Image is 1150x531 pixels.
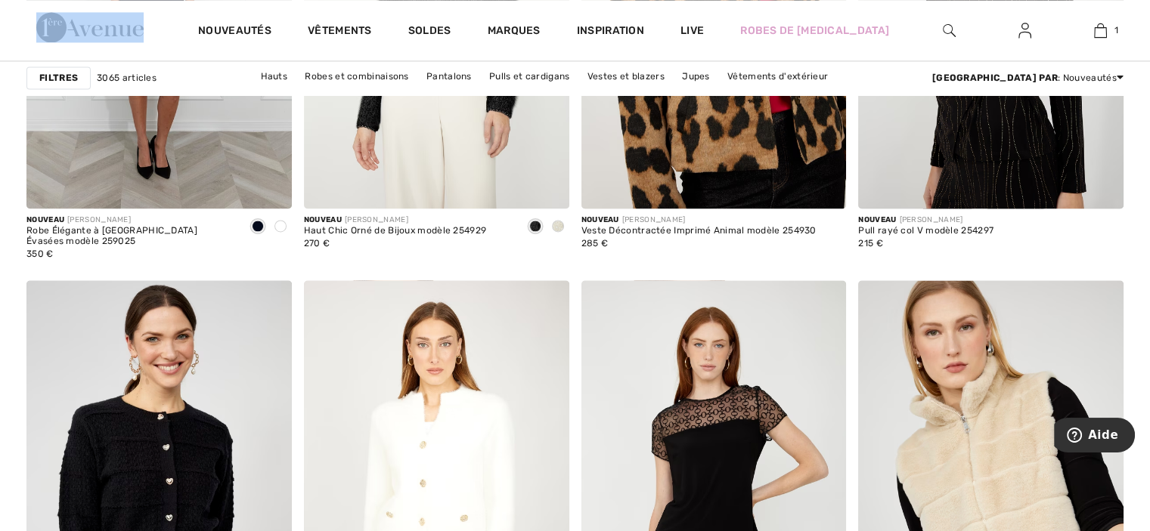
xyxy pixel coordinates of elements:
[858,215,896,224] span: Nouveau
[1114,23,1118,37] span: 1
[740,23,889,39] a: Robes de [MEDICAL_DATA]
[858,238,883,249] span: 215 €
[858,215,993,226] div: [PERSON_NAME]
[1094,21,1107,39] img: Mon panier
[581,215,817,226] div: [PERSON_NAME]
[1063,21,1137,39] a: 1
[858,226,993,236] div: Pull rayé col V modèle 254297
[580,66,672,86] a: Vestes et blazers
[581,215,619,224] span: Nouveau
[932,73,1058,83] strong: [GEOGRAPHIC_DATA] par
[26,215,64,224] span: Nouveau
[304,238,330,249] span: 270 €
[547,215,569,239] div: Ivory/gold
[524,215,547,239] div: Black
[680,23,704,39] a: Live
[97,71,157,85] span: 3065 articles
[253,66,296,86] a: Hauts
[304,215,486,226] div: [PERSON_NAME]
[419,66,479,86] a: Pantalons
[1006,21,1043,40] a: Se connecter
[1054,418,1135,455] iframe: Ouvre un widget dans lequel vous pouvez trouver plus d’informations
[269,215,292,239] div: Imperial Blue
[308,24,372,40] a: Vêtements
[943,21,956,39] img: recherche
[408,24,451,40] a: Soldes
[26,226,234,247] div: Robe Élégante à [GEOGRAPHIC_DATA] Évasées modèle 259025
[1018,21,1031,39] img: Mes infos
[26,215,234,226] div: [PERSON_NAME]
[581,238,609,249] span: 285 €
[39,71,78,85] strong: Filtres
[26,249,54,259] span: 350 €
[36,12,144,42] img: 1ère Avenue
[482,66,577,86] a: Pulls et cardigans
[297,66,416,86] a: Robes et combinaisons
[246,215,269,239] div: Midnight
[304,226,486,236] div: Haut Chic Orné de Bijoux modèle 254929
[577,24,644,40] span: Inspiration
[581,226,817,236] div: Veste Décontractée Imprimé Animal modèle 254930
[932,71,1124,85] div: : Nouveautés
[720,66,835,86] a: Vêtements d'extérieur
[488,24,541,40] a: Marques
[198,24,271,40] a: Nouveautés
[304,215,342,224] span: Nouveau
[674,66,718,86] a: Jupes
